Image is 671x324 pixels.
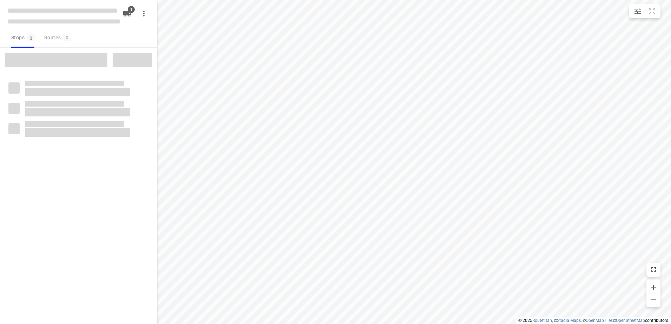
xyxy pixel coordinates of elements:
[518,318,668,323] li: © 2025 , © , © © contributors
[532,318,552,323] a: Routetitan
[557,318,581,323] a: Stadia Maps
[631,4,645,18] button: Map settings
[586,318,613,323] a: OpenMapTiles
[629,4,660,18] div: small contained button group
[616,318,645,323] a: OpenStreetMap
